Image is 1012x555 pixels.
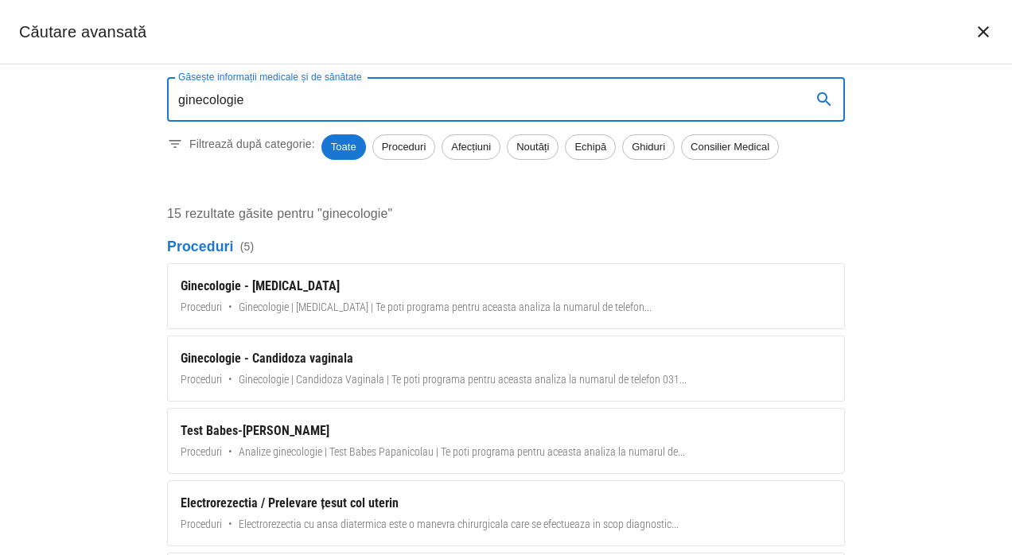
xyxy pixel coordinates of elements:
[181,299,222,316] span: Proceduri
[239,371,687,388] span: Ginecologie | Candidoza Vaginala | Te poti programa pentru aceasta analiza la numarul de telefon ...
[181,371,222,388] span: Proceduri
[373,139,435,155] span: Proceduri
[167,263,845,329] a: Ginecologie - [MEDICAL_DATA]Proceduri•Ginecologie | [MEDICAL_DATA] | Te poti programa pentru acea...
[372,134,436,160] div: Proceduri
[442,139,500,155] span: Afecțiuni
[622,134,675,160] div: Ghiduri
[181,444,222,460] span: Proceduri
[239,516,679,533] span: Electrorezectia cu ansa diatermica este o manevra chirurgicala care se efectueaza in scop diagnos...
[181,516,222,533] span: Proceduri
[167,77,799,122] input: Introduceți un termen pentru căutare...
[167,480,845,546] a: Electrorezectia / Prelevare țesut col uterinProceduri•Electrorezectia cu ansa diatermica este o m...
[167,408,845,474] a: Test Babes-[PERSON_NAME]Proceduri•Analize ginecologie | Test Babes Papanicolau | Te poti programa...
[566,139,615,155] span: Echipă
[508,139,558,155] span: Noutăți
[181,421,831,441] div: Test Babes-[PERSON_NAME]
[228,444,232,460] span: •
[442,134,500,160] div: Afecțiuni
[228,516,232,533] span: •
[964,13,1002,51] button: închide căutarea
[19,19,146,45] h2: Căutare avansată
[682,139,778,155] span: Consilier Medical
[565,134,616,160] div: Echipă
[181,494,831,513] div: Electrorezectia / Prelevare țesut col uterin
[805,80,843,118] button: search
[178,70,362,83] label: Găsește informații medicale și de sănătate
[189,136,315,152] p: Filtrează după categorie:
[181,277,831,296] div: Ginecologie - [MEDICAL_DATA]
[167,204,845,223] p: 15 rezultate găsite pentru "ginecologie"
[228,371,232,388] span: •
[167,236,845,257] p: Proceduri
[239,299,652,316] span: Ginecologie | [MEDICAL_DATA] | Te poti programa pentru aceasta analiza la numarul de telefon ...
[181,349,831,368] div: Ginecologie - Candidoza vaginala
[240,239,255,254] span: ( 5 )
[239,444,685,460] span: Analize ginecologie | Test Babes Papanicolau | Te poti programa pentru aceasta analiza la numarul...
[228,299,232,316] span: •
[167,336,845,402] a: Ginecologie - Candidoza vaginalaProceduri•Ginecologie | Candidoza Vaginala | Te poti programa pen...
[623,139,674,155] span: Ghiduri
[321,139,366,155] span: Toate
[507,134,559,160] div: Noutăți
[681,134,779,160] div: Consilier Medical
[321,134,366,160] div: Toate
